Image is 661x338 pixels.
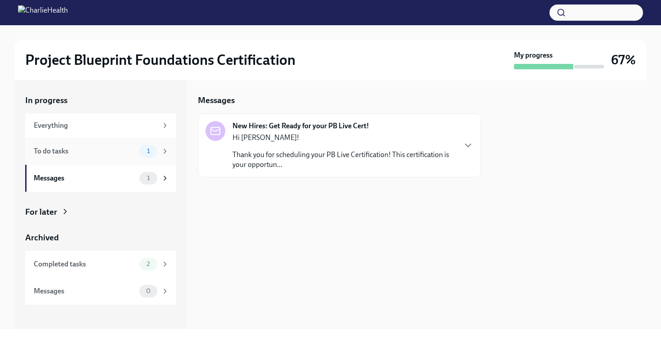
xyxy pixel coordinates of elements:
[34,173,136,183] div: Messages
[34,286,136,296] div: Messages
[198,95,235,106] h5: Messages
[25,95,176,106] a: In progress
[232,121,369,131] strong: New Hires: Get Ready for your PB Live Cert!
[25,113,176,138] a: Everything
[141,261,155,267] span: 2
[34,121,157,131] div: Everything
[25,51,295,69] h2: Project Blueprint Foundations Certification
[142,175,155,181] span: 1
[18,5,68,20] img: CharlieHealth
[232,133,456,143] p: Hi [PERSON_NAME]!
[34,146,136,156] div: To do tasks
[514,50,553,60] strong: My progress
[25,206,57,218] div: For later
[25,138,176,165] a: To do tasks1
[141,288,156,294] span: 0
[25,165,176,192] a: Messages1
[25,206,176,218] a: For later
[25,251,176,278] a: Completed tasks2
[34,259,136,269] div: Completed tasks
[142,148,155,154] span: 1
[232,150,456,170] p: Thank you for scheduling your PB Live Certification! This certification is your opportun...
[611,52,636,68] h3: 67%
[25,278,176,305] a: Messages0
[25,232,176,243] a: Archived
